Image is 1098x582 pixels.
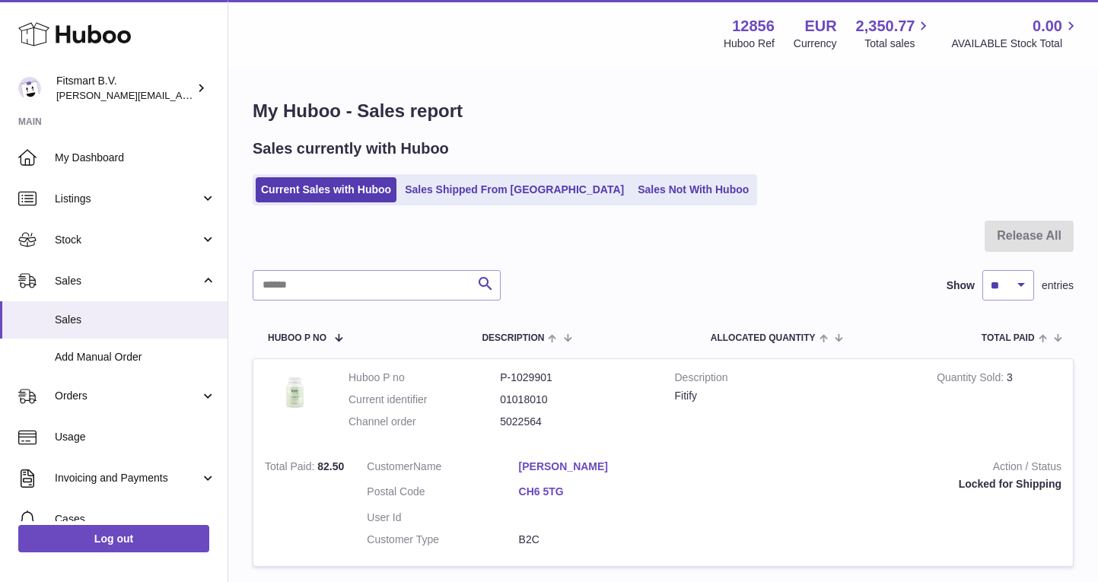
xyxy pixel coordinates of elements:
[519,460,670,474] a: [PERSON_NAME]
[937,371,1007,387] strong: Quantity Sold
[711,333,816,343] span: ALLOCATED Quantity
[500,371,651,385] dd: P-1029901
[265,460,317,476] strong: Total Paid
[804,16,836,37] strong: EUR
[256,177,396,202] a: Current Sales with Huboo
[947,278,975,293] label: Show
[18,77,41,100] img: jonathan@leaderoo.com
[367,460,518,478] dt: Name
[367,533,518,547] dt: Customer Type
[348,415,500,429] dt: Channel order
[56,89,305,101] span: [PERSON_NAME][EMAIL_ADDRESS][DOMAIN_NAME]
[56,74,193,103] div: Fitsmart B.V.
[675,371,915,389] strong: Description
[500,393,651,407] dd: 01018010
[55,389,200,403] span: Orders
[399,177,629,202] a: Sales Shipped From [GEOGRAPHIC_DATA]
[732,16,775,37] strong: 12856
[55,512,216,526] span: Cases
[265,371,326,414] img: 128561739542540.png
[724,37,775,51] div: Huboo Ref
[675,389,915,403] div: Fitify
[794,37,837,51] div: Currency
[1033,16,1062,37] span: 0.00
[367,460,413,472] span: Customer
[693,460,1061,478] strong: Action / Status
[367,510,518,525] dt: User Id
[55,430,216,444] span: Usage
[55,471,200,485] span: Invoicing and Payments
[367,485,518,503] dt: Postal Code
[856,16,915,37] span: 2,350.77
[18,525,209,552] a: Log out
[864,37,932,51] span: Total sales
[519,485,670,499] a: CH6 5TG
[268,333,326,343] span: Huboo P no
[55,233,200,247] span: Stock
[519,533,670,547] dd: B2C
[982,333,1035,343] span: Total paid
[925,359,1073,448] td: 3
[348,393,500,407] dt: Current identifier
[253,99,1074,123] h1: My Huboo - Sales report
[317,460,344,472] span: 82.50
[55,192,200,206] span: Listings
[55,151,216,165] span: My Dashboard
[632,177,754,202] a: Sales Not With Huboo
[55,274,200,288] span: Sales
[482,333,544,343] span: Description
[500,415,651,429] dd: 5022564
[348,371,500,385] dt: Huboo P no
[856,16,933,51] a: 2,350.77 Total sales
[693,477,1061,491] div: Locked for Shipping
[1042,278,1074,293] span: entries
[951,16,1080,51] a: 0.00 AVAILABLE Stock Total
[55,313,216,327] span: Sales
[253,138,449,159] h2: Sales currently with Huboo
[951,37,1080,51] span: AVAILABLE Stock Total
[55,350,216,364] span: Add Manual Order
